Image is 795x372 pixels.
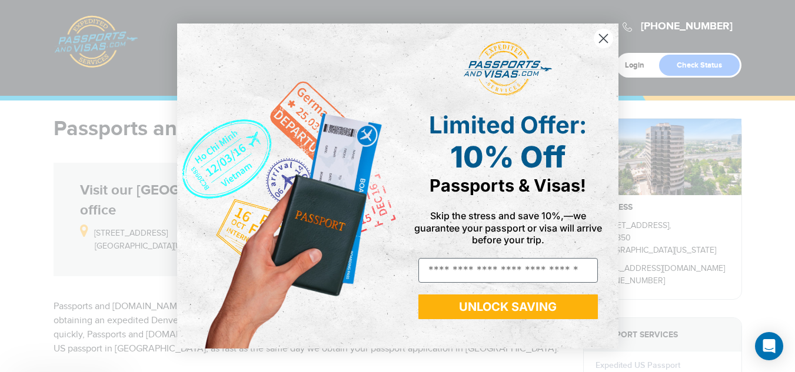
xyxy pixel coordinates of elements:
button: UNLOCK SAVING [418,294,598,319]
img: de9cda0d-0715-46ca-9a25-073762a91ba7.png [177,24,398,348]
span: Passports & Visas! [430,175,586,196]
button: Close dialog [593,28,614,49]
img: passports and visas [464,41,552,96]
div: Open Intercom Messenger [755,332,783,360]
span: Limited Offer: [429,110,587,139]
span: Skip the stress and save 10%,—we guarantee your passport or visa will arrive before your trip. [414,210,602,245]
span: 10% Off [450,139,566,175]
